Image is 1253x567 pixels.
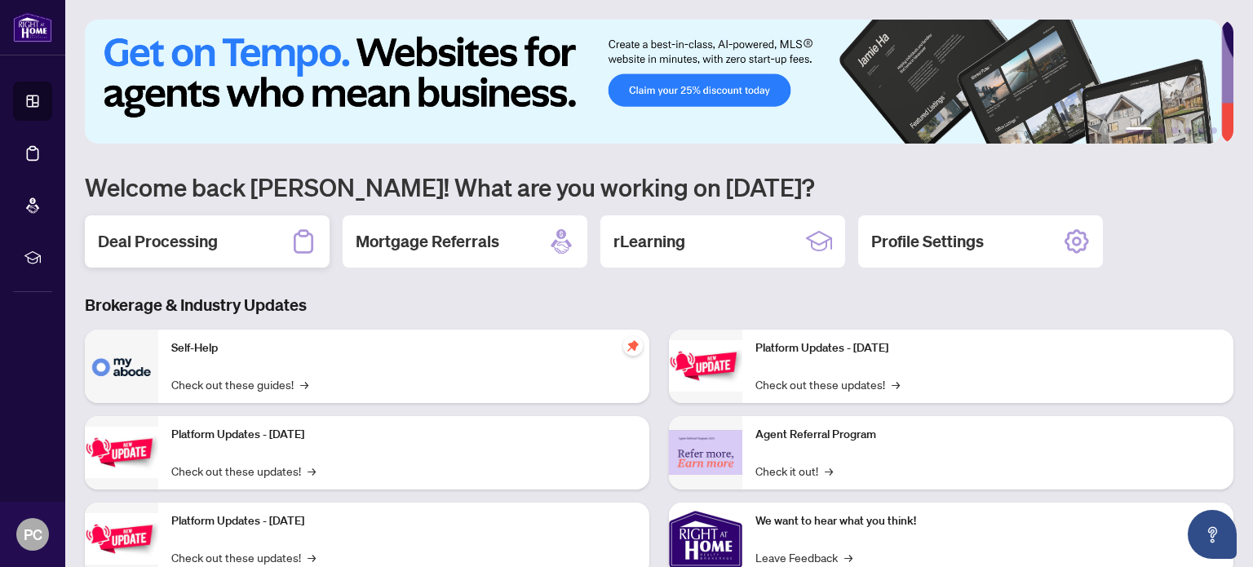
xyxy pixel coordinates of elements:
span: → [300,375,308,393]
button: 2 [1158,127,1165,134]
button: Open asap [1188,510,1237,559]
img: Agent Referral Program [669,430,742,475]
h2: Mortgage Referrals [356,230,499,253]
button: 6 [1211,127,1217,134]
p: Platform Updates - [DATE] [755,339,1220,357]
p: We want to hear what you think! [755,512,1220,530]
img: Platform Updates - June 23, 2025 [669,340,742,392]
img: Platform Updates - July 21, 2025 [85,513,158,565]
button: 1 [1126,127,1152,134]
p: Platform Updates - [DATE] [171,512,636,530]
a: Check out these guides!→ [171,375,308,393]
span: → [892,375,900,393]
p: Self-Help [171,339,636,357]
button: 4 [1184,127,1191,134]
span: → [844,548,852,566]
h2: rLearning [613,230,685,253]
span: → [825,462,833,480]
button: 5 [1198,127,1204,134]
span: → [308,462,316,480]
img: Slide 0 [85,20,1221,144]
img: Platform Updates - September 16, 2025 [85,427,158,478]
span: → [308,548,316,566]
p: Platform Updates - [DATE] [171,426,636,444]
a: Check out these updates!→ [755,375,900,393]
h3: Brokerage & Industry Updates [85,294,1233,317]
img: Self-Help [85,330,158,403]
a: Check out these updates!→ [171,548,316,566]
p: Agent Referral Program [755,426,1220,444]
span: PC [24,523,42,546]
h2: Deal Processing [98,230,218,253]
img: logo [13,12,52,42]
a: Leave Feedback→ [755,548,852,566]
h2: Profile Settings [871,230,984,253]
a: Check it out!→ [755,462,833,480]
span: pushpin [623,336,643,356]
button: 3 [1171,127,1178,134]
h1: Welcome back [PERSON_NAME]! What are you working on [DATE]? [85,171,1233,202]
a: Check out these updates!→ [171,462,316,480]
